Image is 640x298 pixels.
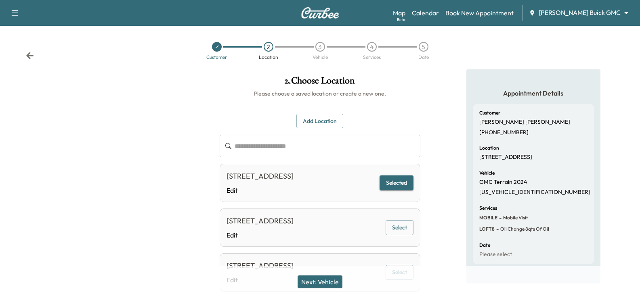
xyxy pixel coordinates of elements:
a: Edit [227,230,294,240]
button: Add Location [296,114,343,129]
a: Calendar [412,8,439,18]
span: - [495,225,499,233]
button: Next: Vehicle [298,275,342,288]
img: Curbee Logo [301,7,340,19]
h5: Appointment Details [473,89,594,98]
span: [PERSON_NAME] Buick GMC [539,8,621,17]
h6: Location [479,146,499,150]
button: Select [386,220,413,235]
p: [US_VEHICLE_IDENTIFICATION_NUMBER] [479,189,590,196]
div: Beta [397,17,405,23]
div: 4 [367,42,377,52]
span: LOFT8 [479,226,495,232]
p: [PERSON_NAME] [PERSON_NAME] [479,119,570,126]
div: 5 [419,42,428,52]
a: MapBeta [393,8,405,18]
div: 3 [315,42,325,52]
button: Select [386,265,413,280]
div: Location [259,55,278,60]
h6: Please choose a saved location or create a new one. [220,90,420,98]
div: [STREET_ADDRESS] [227,215,294,227]
h1: 2 . Choose Location [220,76,420,90]
a: Book New Appointment [445,8,514,18]
p: Please select [479,251,512,258]
a: Edit [227,185,294,195]
div: Date [418,55,429,60]
h6: Date [479,243,490,248]
div: [STREET_ADDRESS] [227,171,294,182]
h6: Services [479,206,497,210]
span: Mobile Visit [502,215,528,221]
p: [STREET_ADDRESS] [479,154,532,161]
div: Customer [206,55,227,60]
p: [PHONE_NUMBER] [479,129,529,136]
span: - [497,214,502,222]
span: MOBILE [479,215,497,221]
h6: Customer [479,110,500,115]
p: GMC Terrain 2024 [479,179,527,186]
span: Oil Change 8qts of oil [499,226,549,232]
button: Selected [380,175,413,190]
div: Services [363,55,381,60]
h6: Vehicle [479,171,495,175]
div: Vehicle [313,55,328,60]
div: [STREET_ADDRESS] [227,260,294,271]
div: Back [26,52,34,60]
div: 2 [264,42,273,52]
